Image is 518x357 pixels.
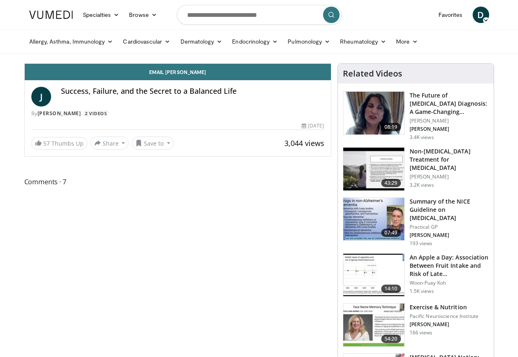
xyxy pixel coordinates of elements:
a: [PERSON_NAME] [38,110,81,117]
a: Allergy, Asthma, Immunology [24,33,118,50]
a: Favorites [434,7,468,23]
span: 08:19 [381,123,401,131]
a: 14:10 An Apple a Day: Association Between Fruit Intake and Risk of Late [PERSON_NAME]… Woon-Puay ... [343,253,489,297]
p: [PERSON_NAME] [410,321,479,328]
p: Practical GP [410,224,489,230]
button: Share [91,137,129,150]
h3: An Apple a Day: Association Between Fruit Intake and Risk of Late [PERSON_NAME]… [410,253,489,278]
a: More [391,33,423,50]
a: J [31,87,51,107]
a: 43:29 Non-[MEDICAL_DATA] Treatment for [MEDICAL_DATA] [PERSON_NAME] 3.2K views [343,147,489,191]
a: Email [PERSON_NAME] [25,64,331,80]
p: Pacific Neuroscience Institute [410,313,479,320]
img: 0fb96a29-ee07-42a6-afe7-0422f9702c53.150x105_q85_crop-smart_upscale.jpg [343,254,404,297]
a: Dermatology [176,33,227,50]
span: 07:49 [381,229,401,237]
span: 43:29 [381,179,401,187]
a: 57 Thumbs Up [31,137,87,150]
a: 54:20 Exercise & Nutrition Pacific Neuroscience Institute [PERSON_NAME] 166 views [343,303,489,347]
img: 4bf5c016-4c67-4e08-ac2c-e79619ba3a59.150x105_q85_crop-smart_upscale.jpg [343,304,404,346]
h4: Success, Failure, and the Secret to a Balanced Life [61,87,324,96]
img: 5773f076-af47-4b25-9313-17a31d41bb95.150x105_q85_crop-smart_upscale.jpg [343,92,404,134]
button: Save to [132,137,174,150]
a: Pulmonology [283,33,335,50]
a: Endocrinology [227,33,283,50]
img: VuMedi Logo [29,11,73,19]
h3: Summary of the NICE Guideline on [MEDICAL_DATA] [410,197,489,222]
p: 166 views [410,329,433,336]
h3: The Future of [MEDICAL_DATA] Diagnosis: A Game-Changing [MEDICAL_DATA] [410,91,489,116]
div: [DATE] [302,122,324,130]
a: Cardiovascular [118,33,175,50]
h3: Non-[MEDICAL_DATA] Treatment for [MEDICAL_DATA] [410,147,489,172]
span: 14:10 [381,285,401,293]
h4: Related Videos [343,69,402,79]
a: 07:49 Summary of the NICE Guideline on [MEDICAL_DATA] Practical GP [PERSON_NAME] 193 views [343,197,489,247]
p: 3.2K views [410,182,434,188]
a: D [473,7,489,23]
p: Woon-Puay Koh [410,280,489,286]
p: 1.5K views [410,288,434,294]
p: [PERSON_NAME] [410,232,489,239]
span: 54:20 [381,335,401,343]
p: [PERSON_NAME] [410,126,489,132]
p: [PERSON_NAME] [410,118,489,124]
span: 57 [43,139,50,147]
a: Rheumatology [335,33,391,50]
p: 3.4K views [410,134,434,141]
a: Specialties [78,7,124,23]
a: 2 Videos [82,110,110,117]
p: 193 views [410,240,433,247]
p: [PERSON_NAME] [410,174,489,180]
input: Search topics, interventions [177,5,342,25]
span: 3,044 views [284,138,324,148]
a: 08:19 The Future of [MEDICAL_DATA] Diagnosis: A Game-Changing [MEDICAL_DATA] [PERSON_NAME] [PERSO... [343,91,489,141]
span: Comments 7 [24,176,331,187]
h3: Exercise & Nutrition [410,303,479,311]
a: Browse [124,7,162,23]
img: 8e949c61-8397-4eef-823a-95680e5d1ed1.150x105_q85_crop-smart_upscale.jpg [343,198,404,241]
img: eb9441ca-a77b-433d-ba99-36af7bbe84ad.150x105_q85_crop-smart_upscale.jpg [343,148,404,190]
div: By [31,110,324,117]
